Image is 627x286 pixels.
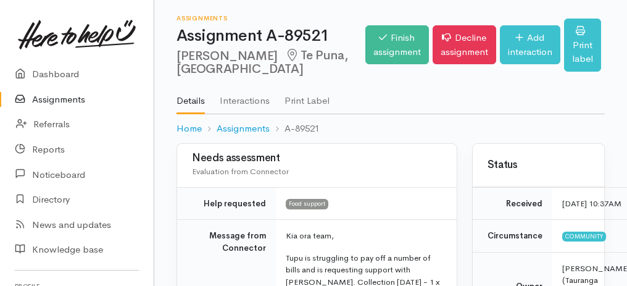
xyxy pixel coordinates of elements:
[473,187,552,220] td: Received
[473,220,552,253] td: Circumstance
[192,166,289,177] span: Evaluation from Connector
[176,48,347,77] span: Te Puna, [GEOGRAPHIC_DATA]
[500,25,560,64] a: Add interaction
[176,114,605,143] nav: breadcrumb
[365,25,429,64] a: Finish assignment
[286,199,328,209] span: Food support
[176,15,365,22] h6: Assignments
[562,232,606,242] span: Community
[176,27,365,45] h1: Assignment A-89521
[176,79,205,115] a: Details
[220,79,270,114] a: Interactions
[562,198,621,209] time: [DATE] 10:37AM
[488,159,589,171] h3: Status
[177,187,276,220] td: Help requested
[192,153,442,164] h3: Needs assessment
[433,25,496,64] a: Decline assignment
[564,19,601,72] a: Print label
[176,122,202,136] a: Home
[286,230,442,242] p: Kia ora team,
[217,122,270,136] a: Assignments
[284,79,330,114] a: Print Label
[270,122,320,136] li: A-89521
[176,49,365,77] h2: [PERSON_NAME]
